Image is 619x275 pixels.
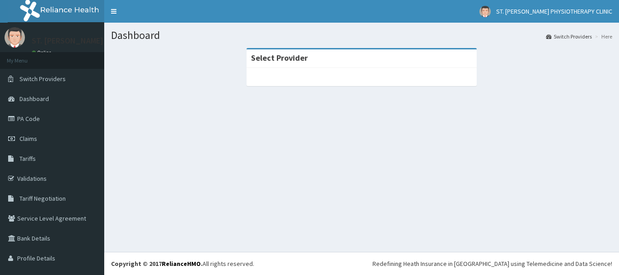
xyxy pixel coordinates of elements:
span: Dashboard [19,95,49,103]
span: Tariffs [19,154,36,163]
span: ST. [PERSON_NAME] PHYSIOTHERAPY CLINIC [496,7,612,15]
div: Redefining Heath Insurance in [GEOGRAPHIC_DATA] using Telemedicine and Data Science! [372,259,612,268]
footer: All rights reserved. [104,252,619,275]
a: Switch Providers [546,33,592,40]
h1: Dashboard [111,29,612,41]
a: Online [32,49,53,56]
img: User Image [479,6,491,17]
strong: Copyright © 2017 . [111,260,203,268]
a: RelianceHMO [162,260,201,268]
strong: Select Provider [251,53,308,63]
span: Claims [19,135,37,143]
li: Here [593,33,612,40]
span: Switch Providers [19,75,66,83]
span: Tariff Negotiation [19,194,66,203]
img: User Image [5,27,25,48]
p: ST. [PERSON_NAME] PHYSIOTHERAPY CLINIC [32,37,189,45]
